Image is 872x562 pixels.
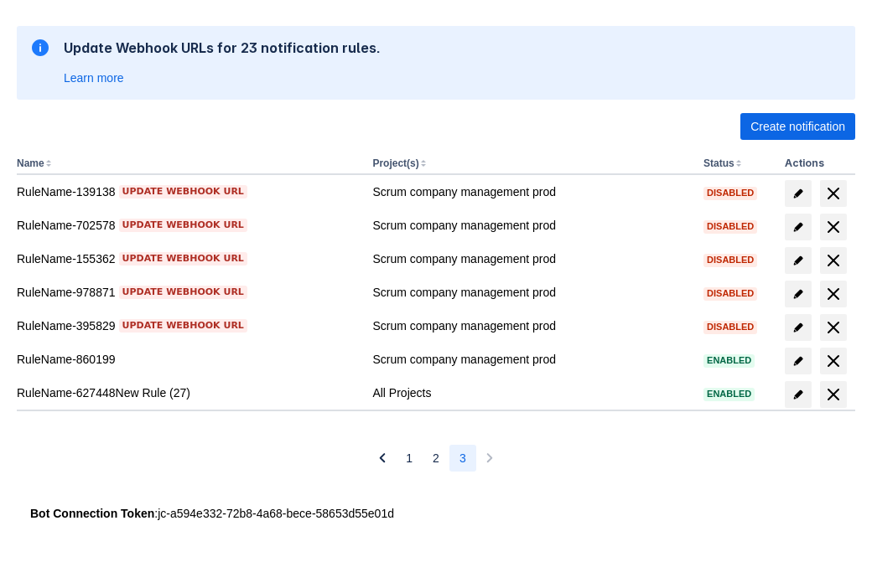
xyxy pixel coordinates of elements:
[17,384,359,401] div: RuleName-627448New Rule (27)
[372,183,690,200] div: Scrum company management prod
[778,153,855,175] th: Actions
[792,321,805,334] span: edit
[122,319,244,333] span: Update webhook URL
[703,356,755,365] span: Enabled
[703,389,755,399] span: Enabled
[459,445,466,472] span: 3
[17,284,359,301] div: RuleName-978871
[372,157,418,169] button: Project(s)
[17,351,359,368] div: RuleName-860199
[792,287,805,301] span: edit
[792,388,805,401] span: edit
[703,255,757,265] span: Disabled
[823,183,843,204] span: delete
[369,445,396,472] button: Previous
[369,445,502,472] nav: Pagination
[703,157,734,169] button: Status
[64,39,381,56] h2: Update Webhook URLs for 23 notification rules.
[433,445,439,472] span: 2
[372,250,690,267] div: Scrum company management prod
[823,250,843,271] span: delete
[792,187,805,200] span: edit
[406,445,413,472] span: 1
[823,217,843,237] span: delete
[122,219,244,232] span: Update webhook URL
[17,183,359,200] div: RuleName-139138
[823,317,843,338] span: delete
[823,351,843,371] span: delete
[823,284,843,304] span: delete
[792,220,805,234] span: edit
[740,113,855,140] button: Create notification
[372,317,690,334] div: Scrum company management prod
[64,70,124,86] a: Learn more
[792,254,805,267] span: edit
[703,322,757,332] span: Disabled
[703,222,757,231] span: Disabled
[449,445,476,472] button: Page 3
[372,217,690,234] div: Scrum company management prod
[372,351,690,368] div: Scrum company management prod
[122,286,244,299] span: Update webhook URL
[792,354,805,368] span: edit
[30,505,842,522] div: : jc-a594e332-72b8-4a68-bece-58653d55e01d
[17,157,44,169] button: Name
[17,317,359,334] div: RuleName-395829
[750,113,845,140] span: Create notification
[122,252,244,266] span: Update webhook URL
[823,384,843,405] span: delete
[423,445,449,472] button: Page 2
[396,445,423,472] button: Page 1
[30,507,154,520] strong: Bot Connection Token
[703,289,757,298] span: Disabled
[372,384,690,401] div: All Projects
[372,284,690,301] div: Scrum company management prod
[703,188,757,198] span: Disabled
[17,250,359,267] div: RuleName-155362
[17,217,359,234] div: RuleName-702578
[30,38,50,58] span: information
[122,185,244,199] span: Update webhook URL
[476,445,503,472] button: Next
